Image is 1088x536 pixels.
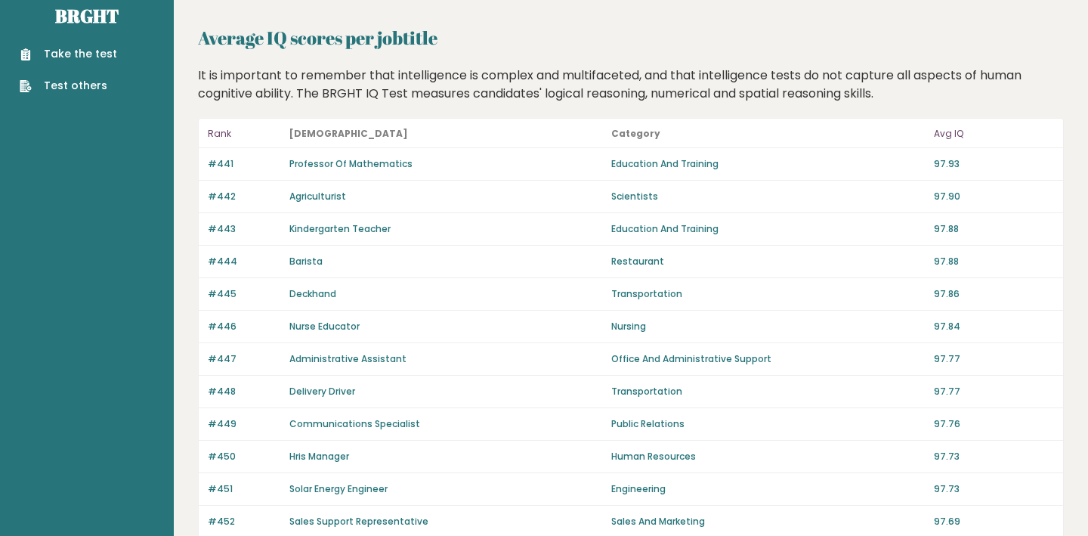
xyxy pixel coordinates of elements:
a: Professor Of Mathematics [289,157,413,170]
p: Nursing [611,320,924,333]
p: Restaurant [611,255,924,268]
p: 97.73 [934,482,1054,496]
a: Kindergarten Teacher [289,222,391,235]
p: 97.93 [934,157,1054,171]
a: Take the test [20,46,117,62]
p: 97.84 [934,320,1054,333]
p: Education And Training [611,157,924,171]
p: 97.86 [934,287,1054,301]
p: Human Resources [611,450,924,463]
p: 97.90 [934,190,1054,203]
p: Scientists [611,190,924,203]
p: #443 [208,222,280,236]
p: Transportation [611,287,924,301]
p: #447 [208,352,280,366]
a: Nurse Educator [289,320,360,333]
b: Category [611,127,660,140]
p: #445 [208,287,280,301]
p: #452 [208,515,280,528]
p: Avg IQ [934,125,1054,143]
p: 97.76 [934,417,1054,431]
p: 97.77 [934,385,1054,398]
p: #449 [208,417,280,431]
p: 97.88 [934,255,1054,268]
p: 97.77 [934,352,1054,366]
p: #450 [208,450,280,463]
a: Hris Manager [289,450,349,463]
a: Administrative Assistant [289,352,406,365]
p: 97.69 [934,515,1054,528]
p: Transportation [611,385,924,398]
p: Office And Administrative Support [611,352,924,366]
p: Engineering [611,482,924,496]
a: Brght [55,4,119,28]
a: Sales Support Representative [289,515,428,528]
p: #441 [208,157,280,171]
p: #446 [208,320,280,333]
a: Agriculturist [289,190,346,203]
a: Solar Energy Engineer [289,482,388,495]
a: Barista [289,255,323,268]
div: It is important to remember that intelligence is complex and multifaceted, and that intelligence ... [193,67,1070,103]
p: Rank [208,125,280,143]
p: #442 [208,190,280,203]
p: Sales And Marketing [611,515,924,528]
a: Test others [20,78,117,94]
h2: Average IQ scores per jobtitle [198,24,1064,51]
a: Communications Specialist [289,417,420,430]
p: Public Relations [611,417,924,431]
p: 97.73 [934,450,1054,463]
p: Education And Training [611,222,924,236]
a: Delivery Driver [289,385,355,398]
p: #451 [208,482,280,496]
p: #444 [208,255,280,268]
a: Deckhand [289,287,336,300]
p: 97.88 [934,222,1054,236]
p: #448 [208,385,280,398]
b: [DEMOGRAPHIC_DATA] [289,127,408,140]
